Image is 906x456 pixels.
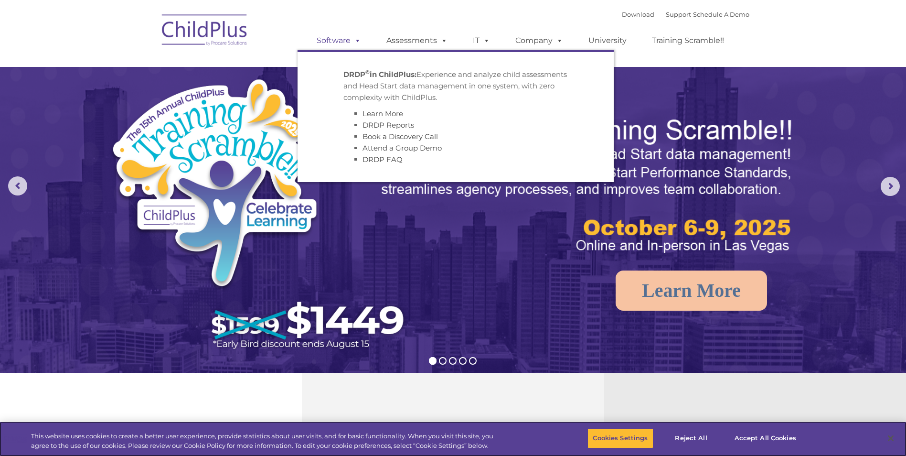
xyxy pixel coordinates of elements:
[693,11,749,18] a: Schedule A Demo
[377,31,457,50] a: Assessments
[642,31,734,50] a: Training Scramble!!
[157,8,253,55] img: ChildPlus by Procare Solutions
[133,63,162,70] span: Last name
[880,428,901,449] button: Close
[661,428,721,448] button: Reject All
[622,11,749,18] font: |
[362,155,403,164] a: DRDP FAQ
[365,69,370,76] sup: ©
[343,69,568,103] p: Experience and analyze child assessments and Head Start data management in one system, with zero ...
[31,432,498,450] div: This website uses cookies to create a better user experience, provide statistics about user visit...
[307,31,371,50] a: Software
[133,102,173,109] span: Phone number
[579,31,636,50] a: University
[622,11,654,18] a: Download
[616,271,767,311] a: Learn More
[362,120,414,130] a: DRDP Reports
[506,31,573,50] a: Company
[729,428,801,448] button: Accept All Cookies
[362,143,442,152] a: Attend a Group Demo
[343,70,416,79] strong: DRDP in ChildPlus:
[463,31,500,50] a: IT
[587,428,653,448] button: Cookies Settings
[362,109,403,118] a: Learn More
[666,11,691,18] a: Support
[362,132,438,141] a: Book a Discovery Call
